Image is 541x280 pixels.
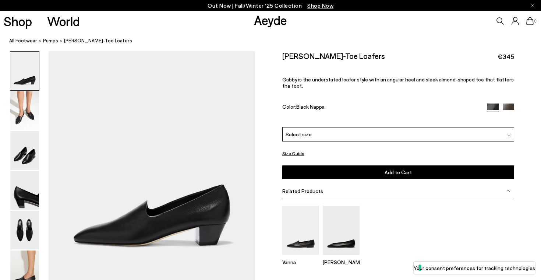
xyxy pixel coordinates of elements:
span: Navigate to /collections/new-in [307,2,333,9]
img: svg%3E [506,189,510,193]
p: Gabby is the understated loafer style with an angular heel and sleek almond-shaped toe that flatt... [282,76,514,89]
button: Your consent preferences for tracking technologies [414,262,535,274]
button: Size Guide [282,149,304,158]
img: Vanna Almond-Toe Loafers [282,206,319,255]
a: All Footwear [9,37,37,45]
img: Gabby Almond-Toe Loafers - Image 2 [10,91,39,130]
button: Add to Cart [282,165,514,179]
a: Vanna Almond-Toe Loafers Vanna [282,250,319,265]
p: Out Now | Fall/Winter ‘25 Collection [208,1,333,10]
img: Gabby Almond-Toe Loafers - Image 4 [10,171,39,210]
img: svg%3E [507,134,511,137]
a: World [47,15,80,28]
a: Shop [4,15,32,28]
span: €345 [498,52,514,61]
img: Ellie Almond-Toe Flats [323,206,360,255]
span: Add to Cart [385,169,412,175]
img: Gabby Almond-Toe Loafers - Image 1 [10,52,39,90]
span: Related Products [282,188,323,194]
p: [PERSON_NAME] [323,259,360,265]
p: Vanna [282,259,319,265]
span: pumps [43,38,58,43]
span: 0 [534,19,537,23]
img: Gabby Almond-Toe Loafers - Image 5 [10,211,39,249]
img: Gabby Almond-Toe Loafers - Image 3 [10,131,39,170]
span: Black Nappa [296,104,325,110]
label: Your consent preferences for tracking technologies [414,264,535,272]
a: Aeyde [254,12,287,28]
span: [PERSON_NAME]-Toe Loafers [64,37,132,45]
h2: [PERSON_NAME]-Toe Loafers [282,51,385,60]
nav: breadcrumb [9,31,541,51]
span: Select size [286,130,312,138]
a: pumps [43,37,58,45]
div: Color: [282,104,480,112]
a: Ellie Almond-Toe Flats [PERSON_NAME] [323,250,360,265]
a: 0 [526,17,534,25]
